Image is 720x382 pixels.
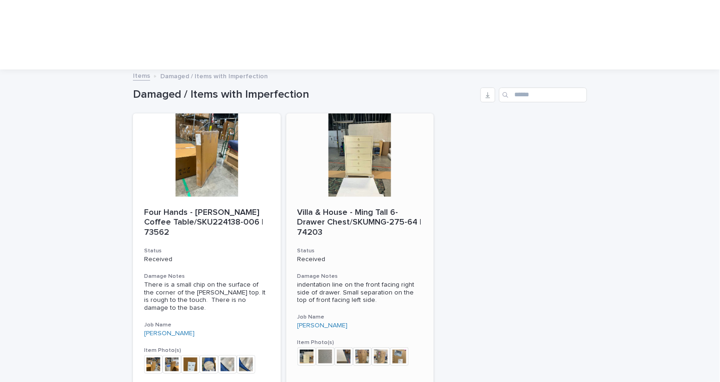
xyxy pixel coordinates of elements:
a: [PERSON_NAME] [297,322,348,330]
h3: Job Name [144,321,270,329]
p: Received [297,256,423,263]
h3: Item Photo(s) [297,339,423,346]
h3: Status [297,247,423,255]
h1: Damaged / Items with Imperfection [133,88,477,101]
a: Items [133,70,150,81]
p: Four Hands - [PERSON_NAME] Coffee Table/SKU224138-006 | 73562 [144,208,270,238]
input: Search [499,88,587,102]
h3: Damage Notes [144,273,270,280]
h3: Status [144,247,270,255]
p: Damaged / Items with Imperfection [160,70,268,81]
a: [PERSON_NAME] [144,330,195,338]
h3: Damage Notes [297,273,423,280]
p: indentation line on the front facing right side of drawer. Small separation on the top of front f... [297,281,423,304]
h3: Job Name [297,313,423,321]
p: Received [144,256,270,263]
p: There is a small chip on the surface of the corner of the [PERSON_NAME] top. It is rough to the t... [144,281,270,312]
h3: Item Photo(s) [144,347,270,354]
p: Villa & House - Ming Tall 6-Drawer Chest/SKUMNG-275-64 | 74203 [297,208,423,238]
